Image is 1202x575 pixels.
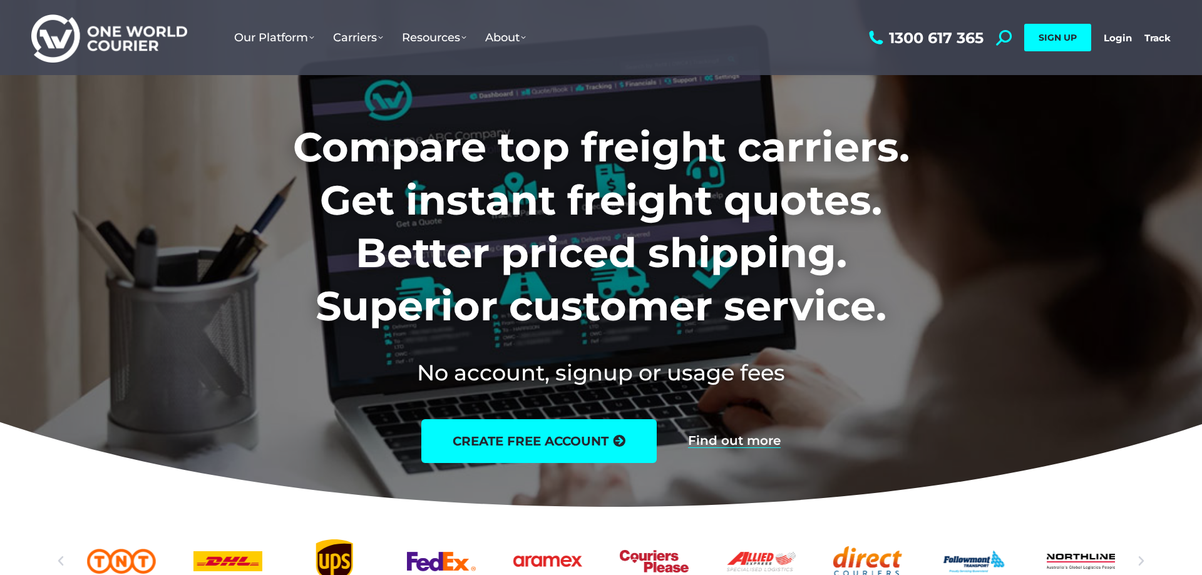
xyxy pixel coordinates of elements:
a: create free account [421,419,657,463]
a: About [476,18,535,57]
a: Track [1144,32,1171,44]
a: Carriers [324,18,393,57]
a: Our Platform [225,18,324,57]
a: Resources [393,18,476,57]
span: Carriers [333,31,383,44]
span: SIGN UP [1039,32,1077,43]
a: 1300 617 365 [866,30,984,46]
h1: Compare top freight carriers. Get instant freight quotes. Better priced shipping. Superior custom... [210,121,992,332]
span: Our Platform [234,31,314,44]
a: SIGN UP [1024,24,1091,51]
h2: No account, signup or usage fees [210,357,992,388]
a: Login [1104,32,1132,44]
img: One World Courier [31,13,187,63]
a: Find out more [688,434,781,448]
span: Resources [402,31,466,44]
span: About [485,31,526,44]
